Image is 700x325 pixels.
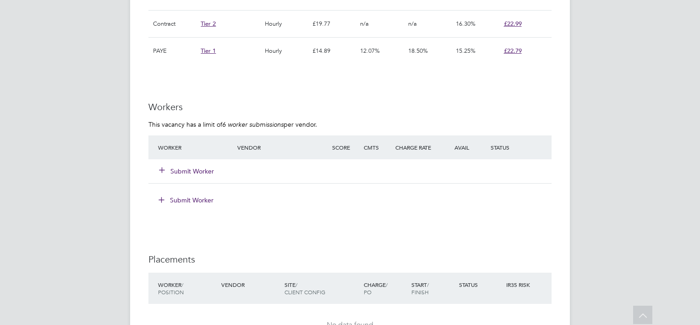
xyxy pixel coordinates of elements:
h3: Workers [148,101,552,113]
div: Charge [361,276,409,300]
span: n/a [408,20,417,28]
span: 16.30% [456,20,476,28]
span: / Client Config [284,281,325,296]
div: Worker [156,276,219,300]
div: £14.89 [310,38,358,64]
div: Start [409,276,457,300]
div: Avail [441,139,488,156]
span: 15.25% [456,47,476,55]
div: Site [282,276,361,300]
p: This vacancy has a limit of per vendor. [148,120,552,129]
button: Submit Worker [152,193,221,207]
h3: Placements [148,253,552,265]
div: Vendor [219,276,282,293]
span: £22.99 [504,20,522,28]
span: Tier 1 [201,47,216,55]
span: n/a [360,20,369,28]
div: Hourly [262,38,310,64]
em: 6 worker submissions [222,120,284,129]
div: IR35 Risk [504,276,536,293]
div: Status [457,276,504,293]
div: Cmts [361,139,393,156]
div: Worker [156,139,235,156]
div: Score [330,139,361,156]
span: £22.79 [504,47,522,55]
div: PAYE [151,38,198,64]
span: 12.07% [360,47,380,55]
span: / PO [364,281,388,296]
span: / Finish [411,281,429,296]
div: Status [488,139,552,156]
div: Vendor [235,139,330,156]
span: 18.50% [408,47,428,55]
button: Submit Worker [159,167,214,176]
div: Contract [151,11,198,37]
span: Tier 2 [201,20,216,28]
div: £19.77 [310,11,358,37]
div: Hourly [262,11,310,37]
div: Charge Rate [393,139,441,156]
span: / Position [158,281,184,296]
